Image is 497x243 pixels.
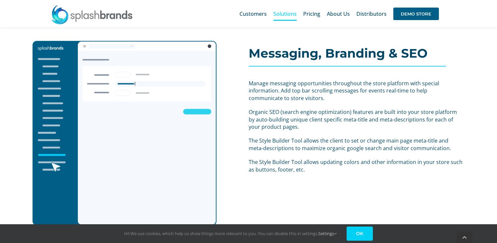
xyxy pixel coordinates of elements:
[303,3,320,24] a: Pricing
[124,230,337,236] span: Hi! We use cookies, which help us show things more relevant to you. You can disable this in setti...
[273,11,297,16] span: Solutions
[393,3,439,24] a: DEMO STORE
[347,227,373,241] a: OK
[303,11,320,16] span: Pricing
[239,3,267,24] a: Customers
[318,230,337,236] a: Settings
[356,11,387,16] span: Distributors
[239,11,267,16] span: Customers
[327,11,350,16] span: About Us
[249,80,463,102] p: Manage messaging opportunities throughout the store platform with special information. Add top ba...
[249,108,463,130] p: Organic SEO (search engine optimization) features are built into your store platform by auto-buil...
[356,3,387,24] a: Distributors
[249,47,481,60] h2: Messaging, Branding & SEO
[239,3,439,24] nav: Main Menu Sticky
[249,137,463,152] p: The Style Builder Tool allows the client to set or change main page meta-title and meta-descripti...
[393,8,439,20] span: DEMO STORE
[51,5,133,24] img: SplashBrands.com Logo
[249,158,463,173] p: The Style Builder Tool allows updating colors and other information in your store such as buttons...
